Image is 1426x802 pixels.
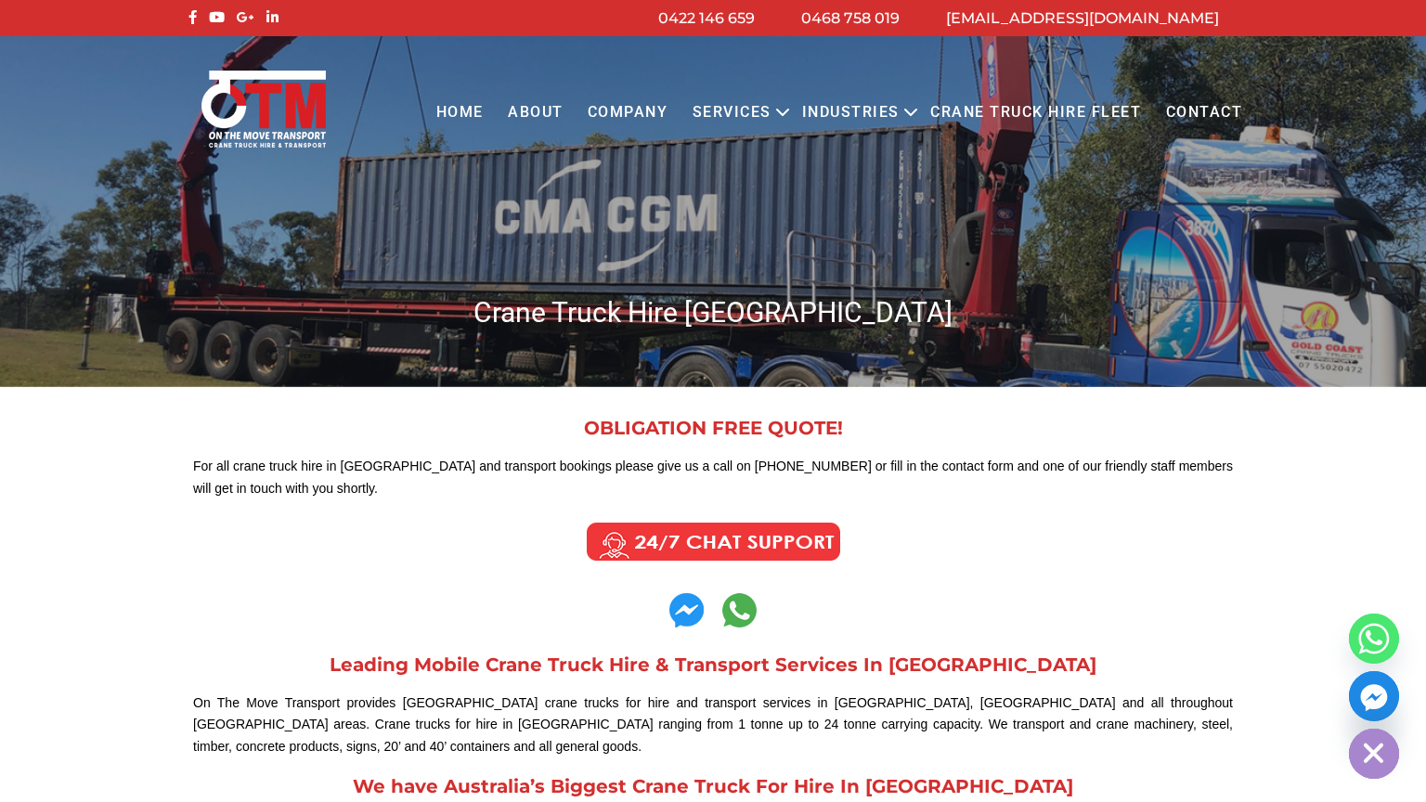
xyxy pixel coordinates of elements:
img: Otmtransport [198,69,330,149]
a: 0468 758 019 [801,9,900,27]
h2: Leading Mobile Crane Truck Hire & Transport Services In [GEOGRAPHIC_DATA] [193,655,1233,674]
h1: Crane Truck Hire [GEOGRAPHIC_DATA] [184,294,1242,330]
a: Crane Truck Hire Fleet [918,87,1153,138]
img: Contact us on Whatsapp [722,593,757,627]
a: 0422 146 659 [658,9,755,27]
a: [EMAIL_ADDRESS][DOMAIN_NAME] [946,9,1219,27]
a: Services [681,87,784,138]
img: Call us Anytime [574,519,853,565]
img: Contact us on Whatsapp [669,593,704,627]
a: Home [423,87,495,138]
h2: We have Australia’s Biggest Crane Truck For Hire In [GEOGRAPHIC_DATA] [193,777,1233,796]
a: COMPANY [576,87,681,138]
a: Contact [1153,87,1254,138]
a: Industries [790,87,912,138]
a: About [496,87,576,138]
a: Whatsapp [1349,614,1399,664]
p: On The Move Transport provides [GEOGRAPHIC_DATA] crane trucks for hire and transport services in ... [193,692,1233,758]
a: Facebook_Messenger [1349,671,1399,721]
p: For all crane truck hire in [GEOGRAPHIC_DATA] and transport bookings please give us a call on [PH... [193,456,1233,500]
h2: OBLIGATION FREE QUOTE! [193,419,1233,437]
